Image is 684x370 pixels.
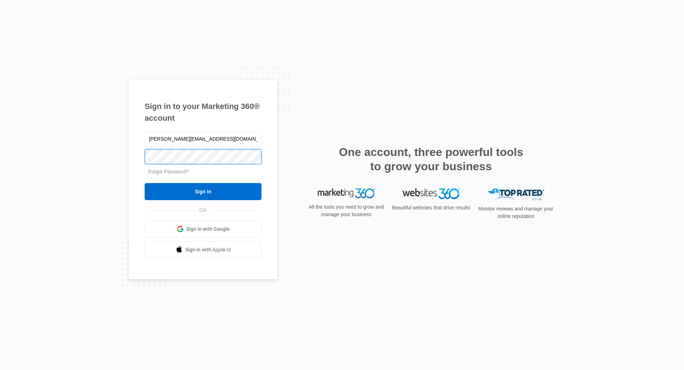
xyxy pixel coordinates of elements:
span: Sign in with Apple Id [185,246,231,254]
p: Beautiful websites that drive results [391,204,471,212]
p: All the tools you need to grow and manage your business [306,203,386,218]
h1: Sign in to your Marketing 360® account [145,100,261,124]
a: Sign in with Google [145,220,261,238]
p: Monitor reviews and manage your online reputation [476,205,556,220]
h2: One account, three powerful tools to grow your business [337,145,525,173]
img: Websites 360 [403,188,460,199]
input: Sign In [145,183,261,200]
img: Top Rated Local [487,188,544,200]
span: OR [195,207,212,214]
a: Forgot Password? [148,169,189,174]
input: Email [145,131,261,146]
a: Sign in with Apple Id [145,241,261,258]
img: Marketing 360 [318,188,375,198]
span: Sign in with Google [186,225,230,233]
